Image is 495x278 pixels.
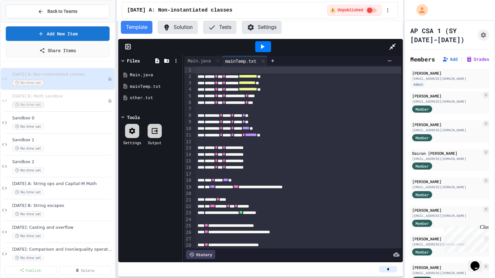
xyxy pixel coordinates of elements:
div: Main.java [130,72,180,78]
h2: Members [410,55,435,64]
span: Sandbox 0 [12,116,113,121]
span: 26 Sep A: Non-instantiated classes [127,6,232,14]
div: Unpublished [108,77,112,81]
a: Publish [5,266,56,275]
div: [PERSON_NAME] [412,264,481,270]
div: 4 [184,86,192,93]
div: My Account [410,3,430,17]
a: Delete [59,266,111,275]
div: 1 [184,67,192,73]
span: Member [415,163,429,169]
span: [DATE] B: Moth sandbox [12,94,108,99]
div: 9 [184,119,192,125]
span: No time set [12,124,44,130]
span: Member [415,192,429,198]
div: [EMAIL_ADDRESS][DOMAIN_NAME] [412,128,481,133]
div: Tools [127,114,140,121]
div: Main.java [184,57,214,64]
div: 24 [184,217,192,223]
div: [PERSON_NAME] [412,93,481,99]
div: Admin [412,82,424,87]
div: 21 [184,197,192,203]
button: Solution [158,21,198,34]
div: [EMAIL_ADDRESS][DOMAIN_NAME] [412,76,487,81]
iframe: chat widget [442,224,489,252]
a: Share Items [6,43,110,57]
div: 26 [184,229,192,236]
button: Settings [242,21,282,34]
div: [PERSON_NAME] [412,207,481,213]
div: 5 [184,93,192,99]
iframe: chat widget [468,252,489,272]
span: No time set [12,102,44,108]
div: Dairon [PERSON_NAME] [412,150,481,156]
span: Member [415,249,429,255]
button: Grades [466,56,489,62]
span: No time set [12,211,44,217]
span: No time set [12,189,44,195]
span: [DATE] A: Non-instantiated classes [12,72,108,77]
div: [PERSON_NAME] [412,236,481,242]
div: 15 [184,158,192,164]
div: History [186,250,215,259]
div: Output [148,140,161,145]
div: [EMAIL_ADDRESS][DOMAIN_NAME] [412,99,481,104]
div: [EMAIL_ADDRESS][DOMAIN_NAME] [412,185,481,190]
span: Member [415,135,429,141]
div: [EMAIL_ADDRESS][DOMAIN_NAME] [412,213,481,218]
div: 11 [184,132,192,138]
div: 12 [184,139,192,145]
div: mainTemp.txt [222,58,259,64]
div: 14 [184,152,192,158]
span: [DATE]: Comparison and (non)equality operators [12,247,113,252]
div: 27 [184,236,192,242]
span: Sandbox 2 [12,159,113,165]
div: ⚠️ Students cannot see this content! Click the toggle to publish it and make it visible to your c... [327,5,381,16]
span: Member [415,220,429,226]
span: No time set [12,167,44,173]
span: [DATE] A: String ops and Capital-M Math [12,181,113,187]
div: 19 [184,184,192,190]
span: No time set [12,233,44,239]
button: Template [121,21,152,34]
div: Settings [123,140,141,145]
div: 23 [184,210,192,216]
div: 7 [184,106,192,112]
button: Tests [203,21,237,34]
span: [DATE] B: String escapes [12,203,113,208]
div: [PERSON_NAME] [412,70,487,76]
div: Chat with us now!Close [3,3,44,41]
span: Back to Teams [47,8,77,15]
span: Sandbox 1 [12,137,113,143]
button: Back to Teams [6,5,110,18]
div: 16 [184,164,192,171]
div: mainTemp.txt [130,83,180,90]
div: Main.java [184,56,222,66]
span: No time set [12,80,44,86]
span: No time set [12,145,44,152]
div: 17 [184,171,192,178]
div: Unpublished [108,98,112,103]
div: 13 [184,145,192,151]
a: Add New Item [6,26,110,41]
div: [EMAIL_ADDRESS][DOMAIN_NAME] [412,242,481,247]
span: Member [415,106,429,112]
span: No time set [12,255,44,261]
span: [DATE]: Casting and overflow [12,225,113,230]
div: 18 [184,177,192,184]
div: other.txt [130,95,180,101]
button: Assignment Settings [478,29,489,41]
div: mainTemp.txt [222,56,267,66]
div: 10 [184,125,192,132]
div: 28 [184,242,192,249]
div: 3 [184,80,192,86]
div: 20 [184,190,192,197]
div: Files [127,57,140,64]
div: [PERSON_NAME] [412,179,481,184]
button: Add [442,56,458,62]
h1: AP CSA 1 (SY [DATE]-[DATE]) [410,26,475,44]
div: 2 [184,73,192,80]
div: [EMAIL_ADDRESS][DOMAIN_NAME] [412,271,481,275]
div: 22 [184,203,192,210]
div: [EMAIL_ADDRESS][DOMAIN_NAME] [412,156,481,161]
